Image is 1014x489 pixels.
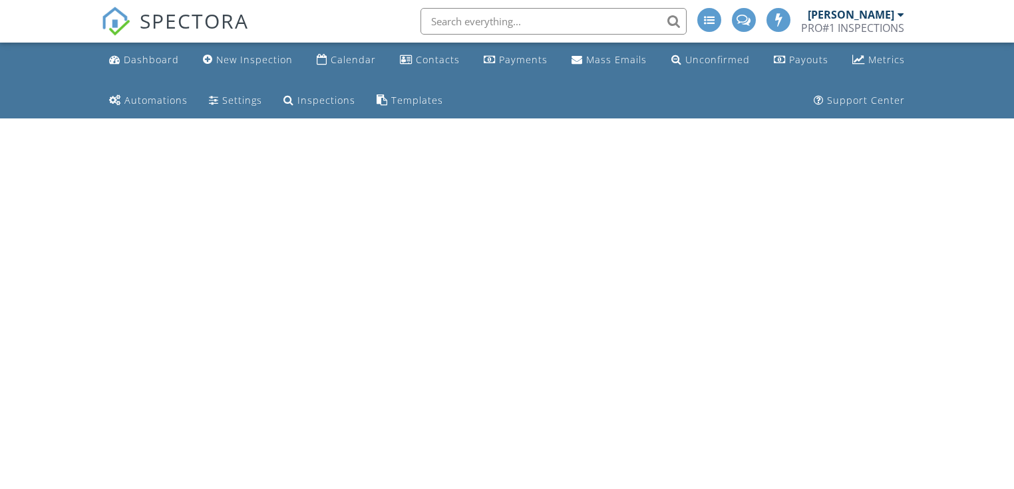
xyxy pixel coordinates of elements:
div: Payments [499,53,548,66]
a: Inspections [278,88,361,113]
div: Automations [124,94,188,106]
div: New Inspection [216,53,293,66]
a: Mass Emails [566,48,652,73]
a: Contacts [395,48,465,73]
div: Unconfirmed [685,53,750,66]
a: Payments [478,48,553,73]
div: Templates [391,94,443,106]
a: Payouts [768,48,834,73]
a: Metrics [847,48,910,73]
img: The Best Home Inspection Software - Spectora [101,7,130,36]
a: SPECTORA [101,18,249,46]
a: Templates [371,88,448,113]
a: Dashboard [104,48,184,73]
a: Settings [204,88,267,113]
div: Dashboard [124,53,179,66]
div: Calendar [331,53,376,66]
a: New Inspection [198,48,298,73]
a: Calendar [311,48,381,73]
div: Settings [222,94,262,106]
span: SPECTORA [140,7,249,35]
div: [PERSON_NAME] [808,8,894,21]
div: PRO#1 INSPECTIONS [801,21,904,35]
a: Automations (Advanced) [104,88,193,113]
div: Mass Emails [586,53,647,66]
div: Inspections [297,94,355,106]
input: Search everything... [421,8,687,35]
a: Unconfirmed [666,48,755,73]
div: Payouts [789,53,828,66]
div: Contacts [416,53,460,66]
div: Support Center [827,94,905,106]
a: Support Center [808,88,910,113]
div: Metrics [868,53,905,66]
